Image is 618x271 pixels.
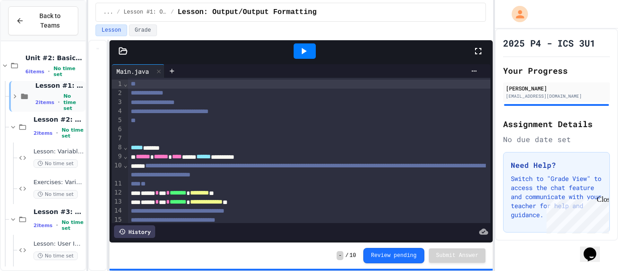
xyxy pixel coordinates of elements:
span: - [337,251,343,260]
span: No time set [53,66,84,77]
div: 8 [112,143,123,152]
button: Back to Teams [8,6,78,35]
span: Fold line [123,80,128,87]
div: 10 [112,161,123,179]
span: Lesson: User Input [33,240,84,248]
div: 15 [112,215,123,224]
span: 6 items [25,69,44,75]
div: Main.java [112,64,165,78]
div: 5 [112,116,123,125]
div: Chat with us now!Close [4,4,62,57]
h3: Need Help? [511,160,602,171]
iframe: chat widget [580,235,609,262]
span: / [345,252,348,259]
span: Unit #2: Basic Programming Concepts [25,54,84,62]
span: • [56,222,58,229]
span: Exercises: Variables & Data Types [33,179,84,186]
span: 2 items [33,223,52,228]
div: 11 [112,179,123,188]
span: Lesson #2: Variables & Data Types [33,115,84,124]
div: No due date set [503,134,610,145]
button: Lesson [95,24,127,36]
div: 6 [112,125,123,134]
span: Lesson #3: User Input [33,208,84,216]
span: Fold line [123,162,128,169]
div: 13 [112,197,123,206]
span: / [171,9,174,16]
span: 2 items [35,100,54,105]
span: Fold line [123,143,128,151]
span: Back to Teams [29,11,71,30]
span: Fold line [123,152,128,160]
span: No time set [62,219,84,231]
div: 2 [112,89,123,98]
span: • [56,129,58,137]
span: No time set [33,252,78,260]
span: 2 items [33,130,52,136]
span: No time set [63,93,84,111]
div: [PERSON_NAME] [506,84,607,92]
div: 12 [112,188,123,197]
span: Lesson #1: Output/Output Formatting [35,81,84,90]
span: 10 [350,252,356,259]
div: 3 [112,98,123,107]
button: Grade [129,24,157,36]
div: 9 [112,152,123,161]
div: History [114,225,155,238]
span: Lesson: Variables & Data Types [33,148,84,156]
span: No time set [62,127,84,139]
div: 7 [112,134,123,143]
button: Review pending [363,248,424,263]
span: No time set [33,190,78,199]
h2: Assignment Details [503,118,610,130]
span: ... [103,9,113,16]
div: My Account [502,4,530,24]
h2: Your Progress [503,64,610,77]
span: Lesson: Output/Output Formatting [178,7,317,18]
span: • [48,68,50,75]
div: [EMAIL_ADDRESS][DOMAIN_NAME] [506,93,607,100]
h1: 2025 P4 - ICS 3U1 [503,37,595,49]
span: / [117,9,120,16]
div: 14 [112,206,123,215]
span: Lesson #1: Output/Output Formatting [124,9,167,16]
span: No time set [33,159,78,168]
div: 4 [112,107,123,116]
div: Main.java [112,67,153,76]
span: • [58,99,60,106]
div: 1 [112,80,123,89]
button: Submit Answer [429,248,486,263]
span: Submit Answer [436,252,479,259]
p: Switch to "Grade View" to access the chat feature and communicate with your teacher for help and ... [511,174,602,219]
iframe: chat widget [543,195,609,234]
